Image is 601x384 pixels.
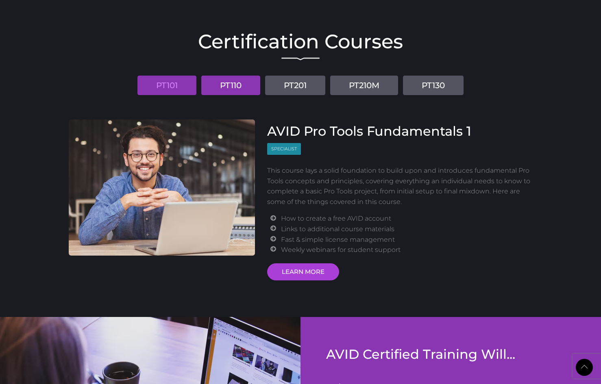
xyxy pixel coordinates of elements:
a: PT130 [403,76,464,95]
a: PT210M [330,76,398,95]
a: Back to Top [576,359,593,376]
img: AVID Pro Tools Fundamentals 1 Course cover [69,119,255,256]
h2: Certification Courses [69,32,532,51]
li: Weekly webinars for student support [281,245,532,255]
h3: AVID Pro Tools Fundamentals 1 [267,124,533,139]
li: Links to additional course materials [281,224,532,234]
a: PT201 [265,76,325,95]
h3: AVID Certified Training Will... [326,347,519,362]
li: How to create a free AVID account [281,213,532,224]
p: This course lays a solid foundation to build upon and introduces fundamental Pro Tools concepts a... [267,165,533,207]
a: LEARN MORE [267,263,339,280]
li: Fast & simple license management [281,234,532,245]
span: Specialist [267,143,301,155]
a: PT101 [137,76,196,95]
img: decorative line [281,57,320,61]
a: PT110 [201,76,260,95]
